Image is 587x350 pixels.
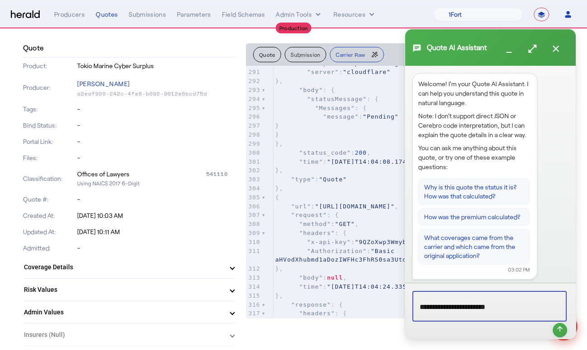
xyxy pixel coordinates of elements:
p: Note: I don't support direct JSON or Cerebro code interpretation, but I can explain the quote det... [418,111,530,139]
mat-icon: chat [412,42,423,53]
button: How was the premium calculated? [418,208,530,226]
p: Welcome! I'm your Quote AI Assistant. I can help you understand this quote in natural language. [418,79,530,107]
button: Why is this quote the status it is? How was that calculated? [418,179,530,205]
mat-icon: open_in_full [527,43,538,54]
span: Quote AI Assistant [427,42,487,53]
p: You can ask me anything about this quote, or try one of these example questions: [418,143,530,171]
mat-icon: minimize [504,43,514,54]
mat-icon: arrow_upward [555,325,565,336]
div: 03:02 PM [418,266,530,274]
mat-icon: close [550,43,561,54]
button: What coverages came from the carrier and which came from the original application? [418,229,530,264]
